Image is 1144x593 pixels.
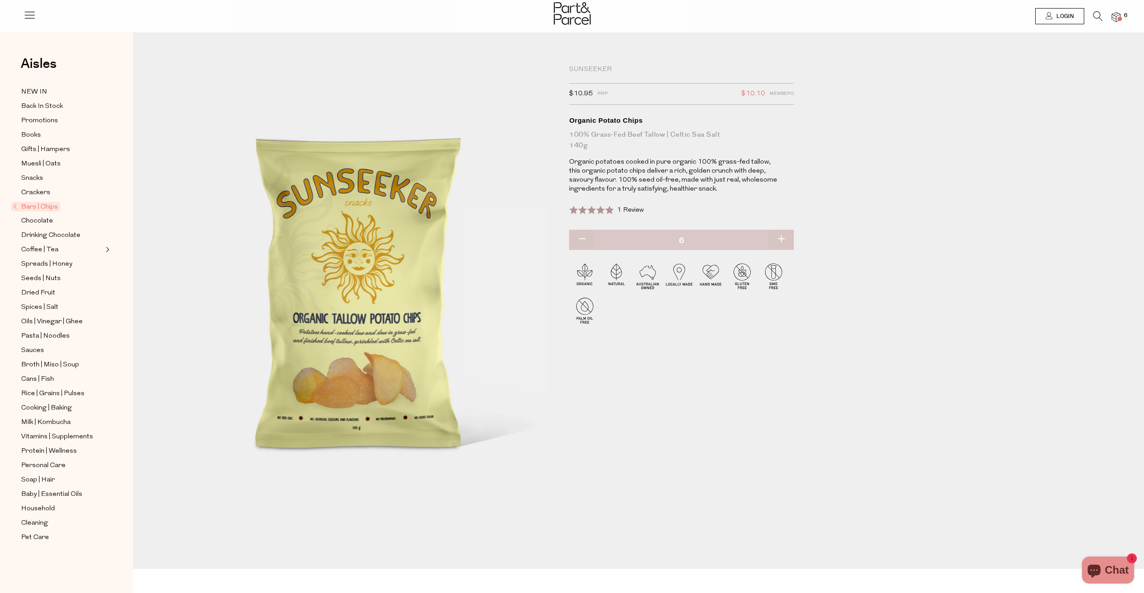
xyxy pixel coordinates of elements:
[21,173,43,184] span: Snacks
[617,207,644,214] span: 1 Review
[21,158,103,169] a: Muesli | Oats
[11,202,60,211] span: Bars | Chips
[21,302,58,313] span: Spices | Salt
[569,158,783,194] p: Organic potatoes cooked in pure organic 100% grass-fed tallow, this organic potato chips deliver ...
[21,129,103,141] a: Books
[21,101,63,112] span: Back In Stock
[770,88,794,100] span: Members
[21,518,48,529] span: Cleaning
[21,489,103,500] a: Baby | Essential Oils
[21,503,103,514] a: Household
[21,259,103,270] a: Spreads | Honey
[569,88,593,100] span: $10.95
[21,144,70,155] span: Gifts | Hampers
[21,417,103,428] a: Milk | Kombucha
[569,260,601,292] img: P_P-ICONS-Live_Bec_V11_Organic.svg
[741,88,765,100] span: $10.10
[21,432,93,442] span: Vitamins | Supplements
[21,403,72,414] span: Cooking | Baking
[632,260,663,292] img: P_P-ICONS-Live_Bec_V11_Australian_Owned.svg
[695,260,726,292] img: P_P-ICONS-Live_Bec_V11_Handmade.svg
[758,260,789,292] img: P_P-ICONS-Live_Bec_V11_GMO_Free.svg
[21,532,49,543] span: Pet Care
[21,431,103,442] a: Vitamins | Supplements
[21,244,103,255] a: Coffee | Tea
[21,446,77,457] span: Protein | Wellness
[569,294,601,326] img: P_P-ICONS-Live_Bec_V11_Palm_Oil_Free.svg
[569,65,794,74] div: Sunseeker
[21,86,103,98] a: NEW IN
[21,230,80,241] span: Drinking Chocolate
[21,116,58,126] span: Promotions
[21,215,103,227] a: Chocolate
[21,130,41,141] span: Books
[21,187,50,198] span: Crackers
[21,187,103,198] a: Crackers
[21,287,103,299] a: Dried Fruit
[21,115,103,126] a: Promotions
[21,330,103,342] a: Pasta | Noodles
[1112,12,1121,22] a: 6
[21,532,103,543] a: Pet Care
[21,273,103,284] a: Seeds | Nuts
[597,88,608,100] span: RRP
[21,302,103,313] a: Spices | Salt
[103,244,110,255] button: Expand/Collapse Coffee | Tea
[21,316,103,327] a: Oils | Vinegar | Ghee
[21,288,55,299] span: Dried Fruit
[21,87,47,98] span: NEW IN
[21,173,103,184] a: Snacks
[554,2,591,25] img: Part&Parcel
[21,474,103,486] a: Soap | Hair
[1035,8,1084,24] a: Login
[1079,557,1137,586] inbox-online-store-chat: Shopify online store chat
[21,317,83,327] span: Oils | Vinegar | Ghee
[726,260,758,292] img: P_P-ICONS-Live_Bec_V11_Gluten_Free.svg
[21,460,103,471] a: Personal Care
[21,360,79,370] span: Broth | Miso | Soup
[21,374,103,385] a: Cans | Fish
[21,460,66,471] span: Personal Care
[21,345,103,356] a: Sauces
[663,260,695,292] img: P_P-ICONS-Live_Bec_V11_Locally_Made_2.svg
[21,144,103,155] a: Gifts | Hampers
[1054,13,1074,20] span: Login
[21,374,54,385] span: Cans | Fish
[21,359,103,370] a: Broth | Miso | Soup
[21,504,55,514] span: Household
[13,201,103,212] a: Bars | Chips
[569,129,794,151] div: 100% Grass-Fed Beef Tallow | Celtic Sea Salt 140g
[21,159,61,169] span: Muesli | Oats
[601,260,632,292] img: P_P-ICONS-Live_Bec_V11_Natural.svg
[21,230,103,241] a: Drinking Chocolate
[569,116,794,125] div: Organic Potato Chips
[21,446,103,457] a: Protein | Wellness
[21,331,70,342] span: Pasta | Noodles
[21,388,85,399] span: Rice | Grains | Pulses
[21,345,44,356] span: Sauces
[21,259,72,270] span: Spreads | Honey
[21,245,58,255] span: Coffee | Tea
[21,489,82,500] span: Baby | Essential Oils
[21,57,57,80] a: Aisles
[21,216,53,227] span: Chocolate
[21,54,57,74] span: Aisles
[21,101,103,112] a: Back In Stock
[1122,12,1130,20] span: 6
[21,402,103,414] a: Cooking | Baking
[21,388,103,399] a: Rice | Grains | Pulses
[21,475,55,486] span: Soap | Hair
[21,417,71,428] span: Milk | Kombucha
[21,517,103,529] a: Cleaning
[160,68,556,535] img: Sunseeker organic tallow potato chips packaging on a white background
[21,273,61,284] span: Seeds | Nuts
[569,230,794,252] input: QTY Organic Potato Chips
